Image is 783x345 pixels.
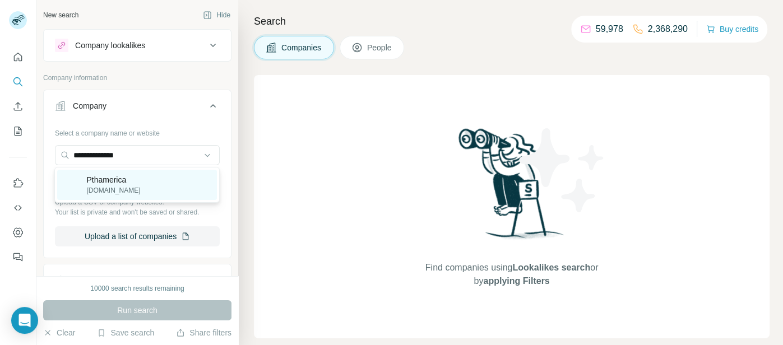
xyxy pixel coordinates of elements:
img: Pthamerica [64,177,80,193]
button: Search [9,72,27,92]
p: [DOMAIN_NAME] [86,185,140,195]
button: Clear [43,327,75,338]
p: Pthamerica [86,174,140,185]
p: 59,978 [596,22,623,36]
span: People [367,42,393,53]
div: Company lookalikes [75,40,145,51]
button: Share filters [176,327,231,338]
button: Save search [97,327,154,338]
span: Find companies using or by [422,261,601,288]
button: Dashboard [9,222,27,243]
p: Your list is private and won't be saved or shared. [55,207,220,217]
span: applying Filters [483,276,549,286]
button: My lists [9,121,27,141]
button: Buy credits [706,21,758,37]
h4: Search [254,13,770,29]
div: Industry [73,274,101,286]
span: Companies [281,42,322,53]
p: Company information [43,73,231,83]
p: 2,368,290 [648,22,688,36]
button: Hide [195,7,238,24]
div: 10000 search results remaining [90,283,184,293]
div: New search [43,10,78,20]
img: Surfe Illustration - Woman searching with binoculars [453,125,570,250]
div: Company [73,100,106,111]
button: Feedback [9,247,27,267]
button: Use Surfe on LinkedIn [9,173,27,193]
button: Enrich CSV [9,96,27,116]
img: Surfe Illustration - Stars [512,120,613,221]
div: Select a company name or website [55,124,220,138]
button: Industry [44,267,231,293]
span: Lookalikes search [512,263,590,272]
button: Upload a list of companies [55,226,220,246]
button: Use Surfe API [9,198,27,218]
button: Quick start [9,47,27,67]
button: Company [44,92,231,124]
button: Company lookalikes [44,32,231,59]
div: Open Intercom Messenger [11,307,38,334]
